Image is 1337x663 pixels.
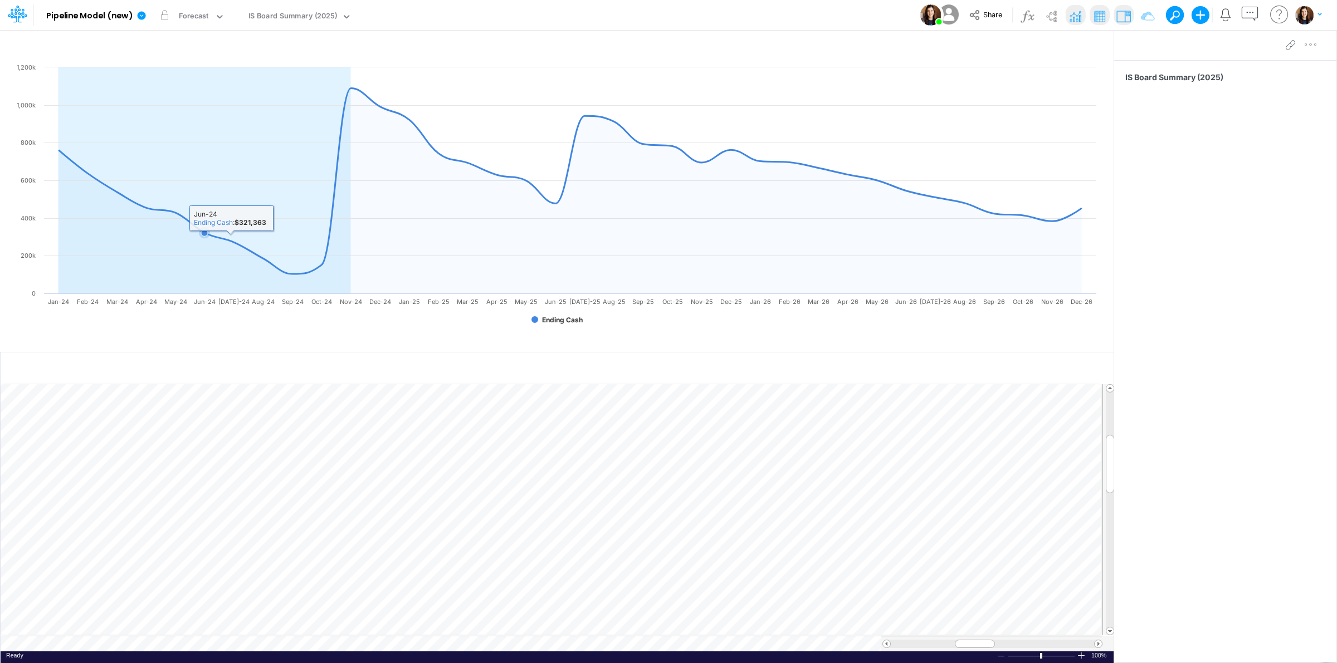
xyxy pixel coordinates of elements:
text: 400k [21,214,36,222]
text: Jun-24 [194,298,216,306]
text: Sep-26 [983,298,1005,306]
span: 100% [1091,651,1108,660]
text: Sep-25 [632,298,654,306]
text: May-26 [866,298,889,306]
text: Dec-25 [720,298,742,306]
text: Jun-26 [895,298,917,306]
div: In Ready mode [6,651,23,660]
text: Nov-24 [340,298,362,306]
text: Apr-26 [837,298,858,306]
text: Jan-26 [750,298,771,306]
text: Apr-25 [486,298,508,306]
text: Jan-24 [48,298,69,306]
div: Zoom [1007,651,1077,660]
div: Zoom Out [997,652,1006,660]
text: May-24 [164,298,187,306]
input: Type a title here [10,357,871,380]
div: Zoom In [1077,651,1086,660]
text: Jan-25 [399,298,420,306]
text: 1,200k [17,63,36,71]
text: Ending Cash [542,316,583,324]
text: Oct-25 [662,298,683,306]
a: Notifications [1219,8,1232,21]
text: Aug-24 [252,298,275,306]
text: Oct-24 [311,298,332,306]
img: User Image Icon [936,2,961,27]
div: IS Board Summary (2025) [248,11,338,23]
text: Nov-25 [691,298,713,306]
text: 600k [21,176,36,184]
text: Mar-25 [457,298,479,306]
button: Share [964,7,1010,24]
img: User Image Icon [920,4,941,26]
text: Apr-24 [136,298,157,306]
text: Mar-26 [808,298,829,306]
text: 200k [21,252,36,259]
text: Mar-24 [106,298,128,306]
div: Forecast [179,11,209,23]
text: Feb-25 [428,298,450,306]
text: Sep-24 [282,298,304,306]
div: Zoom [1040,653,1042,659]
text: [DATE]-25 [569,298,601,306]
text: Dec-24 [369,298,391,306]
div: Zoom level [1091,651,1108,660]
text: Feb-24 [77,298,99,306]
text: 0 [32,289,36,297]
text: Feb-26 [779,298,801,306]
text: Dec-26 [1071,298,1092,306]
text: Aug-25 [603,298,626,306]
b: Pipeline Model (new) [46,11,133,21]
text: 800k [21,139,36,146]
span: Ready [6,652,23,659]
span: IS Board Summary (2025) [1125,71,1330,83]
input: Type a title here [9,35,994,57]
text: Nov-26 [1041,298,1063,306]
text: Jun-25 [545,298,567,306]
text: Aug-26 [953,298,976,306]
text: [DATE]-24 [218,298,250,306]
text: May-25 [515,298,538,306]
text: Oct-26 [1013,298,1033,306]
text: [DATE]-26 [920,298,951,306]
text: 1,000k [17,101,36,109]
span: Share [983,10,1002,18]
